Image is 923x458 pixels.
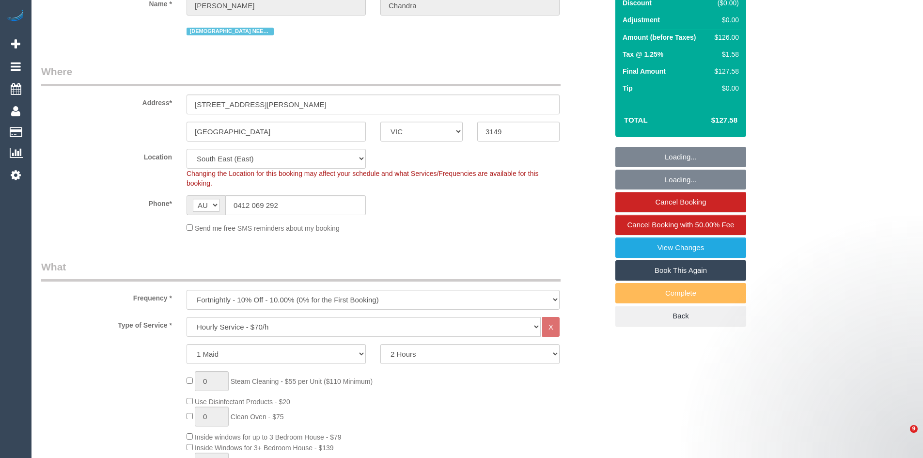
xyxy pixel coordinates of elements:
[34,317,179,330] label: Type of Service *
[627,221,735,229] span: Cancel Booking with 50.00% Fee
[225,195,366,215] input: Phone*
[34,149,179,162] label: Location
[711,32,739,42] div: $126.00
[195,444,334,452] span: Inside Windows for 3+ Bedroom House - $139
[711,83,739,93] div: $0.00
[195,398,290,406] span: Use Disinfectant Products - $20
[615,192,746,212] a: Cancel Booking
[195,224,340,232] span: Send me free SMS reminders about my booking
[615,306,746,326] a: Back
[231,413,284,421] span: Clean Oven - $75
[624,116,648,124] strong: Total
[187,122,366,142] input: Suburb*
[711,49,739,59] div: $1.58
[711,15,739,25] div: $0.00
[623,83,633,93] label: Tip
[615,260,746,281] a: Book This Again
[6,10,25,23] img: Automaid Logo
[34,195,179,208] label: Phone*
[41,64,561,86] legend: Where
[615,215,746,235] a: Cancel Booking with 50.00% Fee
[187,28,274,35] span: [DEMOGRAPHIC_DATA] NEEDED
[623,32,696,42] label: Amount (before Taxes)
[729,364,923,432] iframe: Intercom notifications message
[711,66,739,76] div: $127.58
[623,15,660,25] label: Adjustment
[910,425,918,433] span: 9
[195,433,342,441] span: Inside windows for up to 3 Bedroom House - $79
[231,378,373,385] span: Steam Cleaning - $55 per Unit ($110 Minimum)
[623,66,666,76] label: Final Amount
[41,260,561,282] legend: What
[187,170,539,187] span: Changing the Location for this booking may affect your schedule and what Services/Frequencies are...
[890,425,913,448] iframe: Intercom live chat
[34,95,179,108] label: Address*
[34,290,179,303] label: Frequency *
[477,122,560,142] input: Post Code*
[623,49,663,59] label: Tax @ 1.25%
[615,237,746,258] a: View Changes
[682,116,737,125] h4: $127.58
